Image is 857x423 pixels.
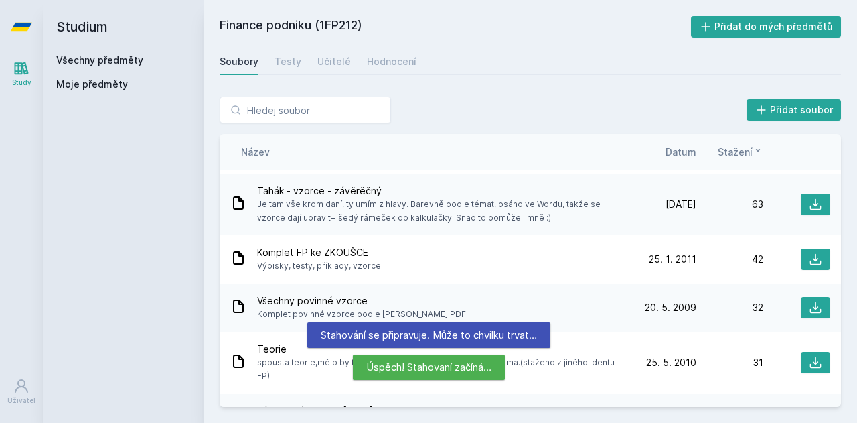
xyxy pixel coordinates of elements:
[257,259,381,273] span: Výpisky, testy, příklady, vzorce
[257,356,624,383] span: spousta teorie,mělo by to pomoct se všema testovýma otázkama.(staženo z jiného identu FP)
[696,253,763,266] div: 42
[691,16,842,38] button: Přidat do mých předmětů
[275,48,301,75] a: Testy
[696,356,763,369] div: 31
[696,301,763,314] div: 32
[257,343,624,356] span: Teorie
[257,198,624,225] span: Je tam vše krom daní, ty umím z hlavy. Barevně podle témat, psáno ve Wordu, takže se vzorce dají ...
[220,55,258,68] div: Soubory
[220,97,391,123] input: Hledej soubor
[718,145,763,159] button: Stažení
[257,308,466,321] span: Komplet povinné vzorce podle [PERSON_NAME] PDF
[56,78,128,91] span: Moje předměty
[646,356,696,369] span: 25. 5. 2010
[353,355,505,380] div: Úspěch! Stahovaní začíná…
[666,198,696,211] span: [DATE]
[257,184,624,198] span: Tahák - vzorce - závěrěčný
[317,55,351,68] div: Učitelé
[220,48,258,75] a: Soubory
[367,48,416,75] a: Hodnocení
[645,301,696,314] span: 20. 5. 2009
[257,404,435,418] span: závěrečný test ze [DATE]
[3,371,40,412] a: Uživatel
[12,78,31,88] div: Study
[7,396,35,406] div: Uživatel
[241,145,270,159] button: Název
[317,48,351,75] a: Učitelé
[220,16,691,38] h2: Finance podniku (1FP212)
[275,55,301,68] div: Testy
[56,54,143,66] a: Všechny předměty
[649,253,696,266] span: 25. 1. 2011
[257,294,466,308] span: Všechny povinné vzorce
[367,55,416,68] div: Hodnocení
[666,145,696,159] button: Datum
[3,54,40,95] a: Study
[747,99,842,121] button: Přidat soubor
[307,322,550,348] div: Stahování se připravuje. Může to chvilku trvat…
[257,246,381,259] span: Komplet FP ke ZKOUŠCE
[696,198,763,211] div: 63
[718,145,753,159] span: Stažení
